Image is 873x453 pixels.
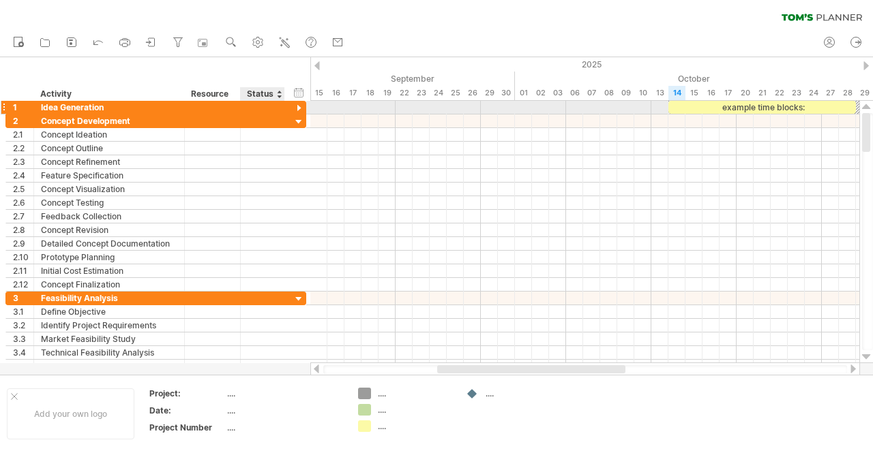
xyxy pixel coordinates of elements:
div: Monday, 29 September 2025 [481,86,498,100]
div: Feasibility Analysis [41,292,177,304]
div: Detailed Concept Documentation [41,237,177,250]
div: 2.9 [13,237,33,250]
div: 3.3 [13,332,33,345]
div: 2.2 [13,142,33,155]
div: .... [378,404,452,416]
div: Friday, 3 October 2025 [549,86,566,100]
div: Concept Visualization [41,183,177,196]
div: Tuesday, 14 October 2025 [668,86,685,100]
div: example time blocks: [668,101,856,114]
div: Tuesday, 16 September 2025 [327,86,344,100]
div: 2.11 [13,264,33,277]
div: Thursday, 18 September 2025 [361,86,379,100]
div: 2.12 [13,278,33,291]
div: Friday, 24 October 2025 [805,86,822,100]
div: .... [486,388,560,399]
div: Wednesday, 1 October 2025 [515,86,532,100]
div: 2.8 [13,223,33,236]
div: Friday, 17 October 2025 [720,86,737,100]
div: 2.4 [13,169,33,182]
div: Status [247,87,277,101]
div: Activity [40,87,177,101]
div: Feature Specification [41,169,177,182]
div: Tuesday, 30 September 2025 [498,86,515,100]
div: Tuesday, 7 October 2025 [583,86,600,100]
div: 3 [13,292,33,304]
div: Thursday, 2 October 2025 [532,86,549,100]
div: 1 [13,101,33,114]
div: September 2025 [140,72,515,86]
div: 3.4 [13,346,33,359]
div: Wednesday, 17 September 2025 [344,86,361,100]
div: Concept Ideation [41,128,177,141]
div: Prototype Planning [41,251,177,264]
div: Project Number [149,422,224,433]
div: Add your own logo [7,388,134,439]
div: 2.10 [13,251,33,264]
div: Wednesday, 22 October 2025 [771,86,788,100]
div: Idea Generation [41,101,177,114]
div: Concept Revision [41,223,177,236]
div: Wednesday, 15 October 2025 [685,86,702,100]
div: Concept Development [41,114,177,127]
div: Project: [149,388,224,399]
div: 2.3 [13,155,33,168]
div: Wednesday, 29 October 2025 [856,86,873,100]
div: Tuesday, 23 September 2025 [413,86,430,100]
div: .... [227,388,342,399]
div: Friday, 10 October 2025 [634,86,651,100]
div: .... [378,388,452,399]
div: .... [227,422,342,433]
div: Financial Feasibility Study [41,360,177,373]
div: 2 [13,114,33,127]
div: Monday, 27 October 2025 [822,86,839,100]
div: Wednesday, 8 October 2025 [600,86,617,100]
div: Monday, 22 September 2025 [396,86,413,100]
div: 2.5 [13,183,33,196]
div: Tuesday, 21 October 2025 [754,86,771,100]
div: Monday, 13 October 2025 [651,86,668,100]
div: 2.6 [13,196,33,209]
div: 2.1 [13,128,33,141]
div: Concept Outline [41,142,177,155]
div: Friday, 26 September 2025 [464,86,481,100]
div: Concept Testing [41,196,177,209]
div: Thursday, 23 October 2025 [788,86,805,100]
div: Monday, 20 October 2025 [737,86,754,100]
div: Concept Finalization [41,278,177,291]
div: Technical Feasibility Analysis [41,346,177,359]
div: Date: [149,405,224,416]
div: Concept Refinement [41,155,177,168]
div: Define Objective [41,305,177,318]
div: Thursday, 9 October 2025 [617,86,634,100]
div: Identify Project Requirements [41,319,177,332]
div: 3.1 [13,305,33,318]
div: Wednesday, 24 September 2025 [430,86,447,100]
div: Market Feasibility Study [41,332,177,345]
div: Tuesday, 28 October 2025 [839,86,856,100]
div: Resource [191,87,233,101]
div: .... [378,420,452,432]
div: Thursday, 16 October 2025 [702,86,720,100]
div: Friday, 19 September 2025 [379,86,396,100]
div: .... [227,405,342,416]
div: 3.5 [13,360,33,373]
div: 3.2 [13,319,33,332]
div: Thursday, 25 September 2025 [447,86,464,100]
div: Monday, 6 October 2025 [566,86,583,100]
div: Initial Cost Estimation [41,264,177,277]
div: Feedback Collection [41,210,177,223]
div: Monday, 15 September 2025 [310,86,327,100]
div: 2.7 [13,210,33,223]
